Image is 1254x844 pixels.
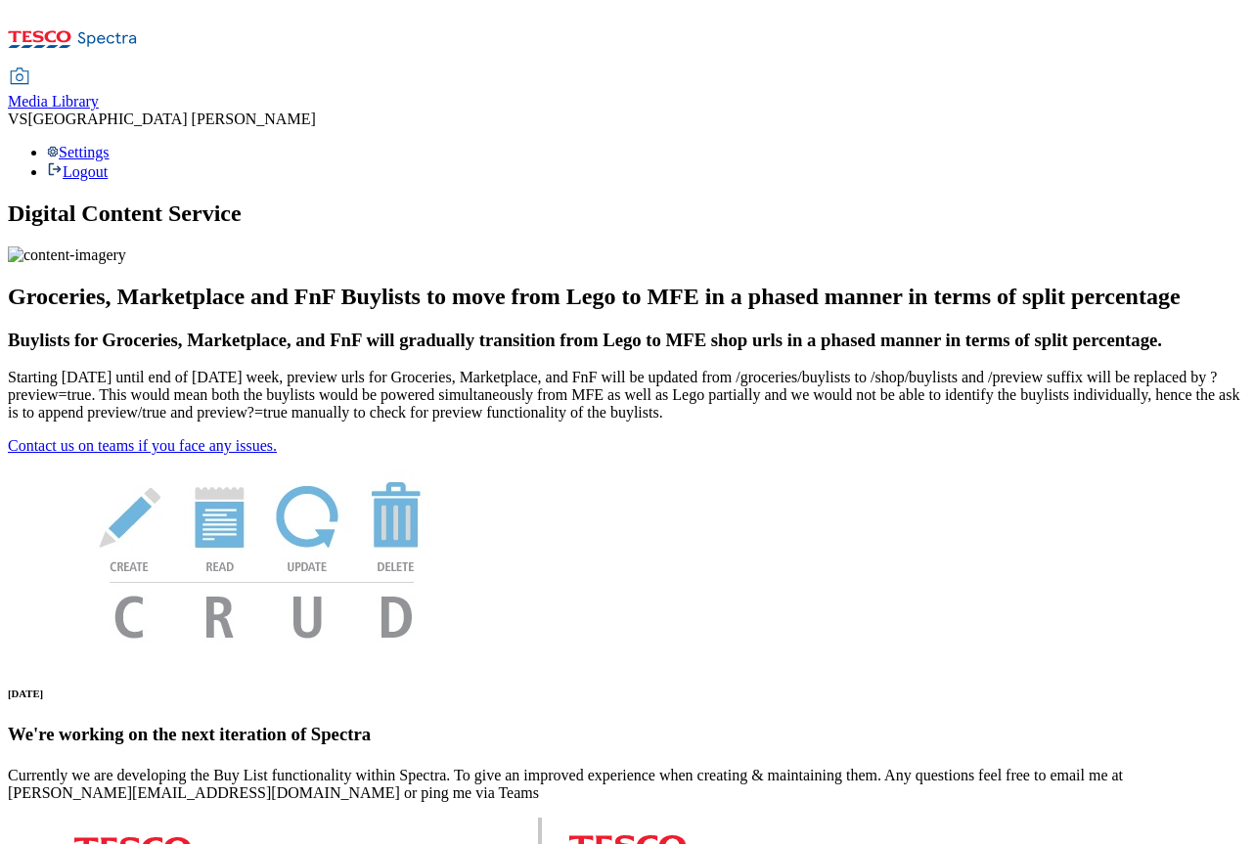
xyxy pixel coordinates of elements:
span: Media Library [8,93,99,110]
span: [GEOGRAPHIC_DATA] [PERSON_NAME] [27,111,315,127]
a: Settings [47,144,110,160]
h6: [DATE] [8,688,1246,699]
h1: Digital Content Service [8,200,1246,227]
img: News Image [8,455,516,659]
a: Logout [47,163,108,180]
h3: Buylists for Groceries, Marketplace, and FnF will gradually transition from Lego to MFE shop urls... [8,330,1246,351]
a: Contact us on teams if you face any issues. [8,437,277,454]
a: Media Library [8,69,99,111]
img: content-imagery [8,246,126,264]
h3: We're working on the next iteration of Spectra [8,724,1246,745]
span: VS [8,111,27,127]
h2: Groceries, Marketplace and FnF Buylists to move from Lego to MFE in a phased manner in terms of s... [8,284,1246,310]
p: Currently we are developing the Buy List functionality within Spectra. To give an improved experi... [8,767,1246,802]
p: Starting [DATE] until end of [DATE] week, preview urls for Groceries, Marketplace, and FnF will b... [8,369,1246,422]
